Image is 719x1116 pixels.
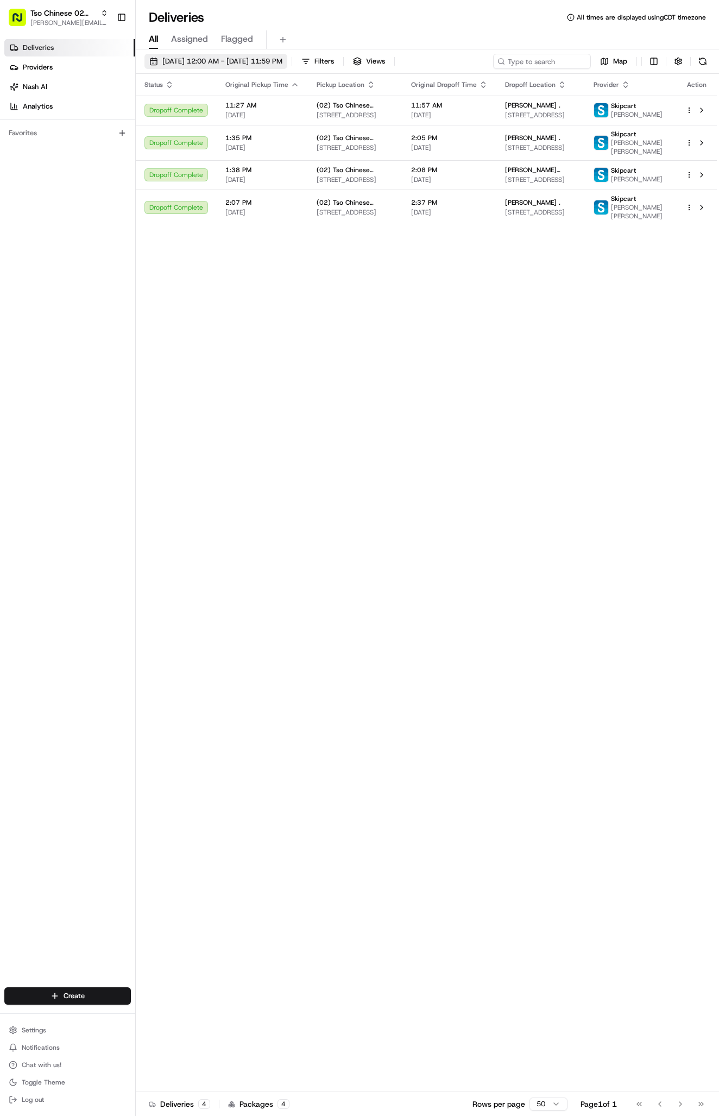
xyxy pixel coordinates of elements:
[4,1075,131,1090] button: Toggle Theme
[171,33,208,46] span: Assigned
[221,33,253,46] span: Flagged
[151,168,173,177] span: [DATE]
[225,208,299,217] span: [DATE]
[87,238,179,258] a: 💻API Documentation
[613,56,627,66] span: Map
[11,11,33,33] img: Nash
[594,136,608,150] img: profile_skipcart_partner.png
[22,243,83,254] span: Knowledge Base
[23,102,53,111] span: Analytics
[225,198,299,207] span: 2:07 PM
[11,187,28,209] img: Wisdom Oko
[411,80,477,89] span: Original Dropoff Time
[34,198,116,206] span: Wisdom [PERSON_NAME]
[594,200,608,215] img: profile_skipcart_partner.png
[611,203,668,220] span: [PERSON_NAME] [PERSON_NAME]
[472,1099,525,1109] p: Rows per page
[317,134,394,142] span: (02) Tso Chinese Takeout & Delivery [GEOGRAPHIC_DATA]
[103,243,174,254] span: API Documentation
[30,8,96,18] button: Tso Chinese 02 Arbor
[4,78,135,96] a: Nash AI
[225,80,288,89] span: Original Pickup Time
[505,198,560,207] span: [PERSON_NAME] .
[411,101,488,110] span: 11:57 AM
[4,59,135,76] a: Providers
[225,166,299,174] span: 1:38 PM
[505,166,576,174] span: [PERSON_NAME][GEOGRAPHIC_DATA]
[505,111,576,119] span: [STREET_ADDRESS]
[317,198,394,207] span: (02) Tso Chinese Takeout & Delivery [GEOGRAPHIC_DATA]
[225,101,299,110] span: 11:27 AM
[4,987,131,1005] button: Create
[22,1026,46,1035] span: Settings
[149,33,158,46] span: All
[411,208,488,217] span: [DATE]
[317,101,394,110] span: (02) Tso Chinese Takeout & Delivery [GEOGRAPHIC_DATA]
[4,1040,131,1055] button: Notifications
[144,80,163,89] span: Status
[611,194,636,203] span: Skipcart
[505,175,576,184] span: [STREET_ADDRESS]
[23,43,54,53] span: Deliveries
[493,54,591,69] input: Type to search
[77,269,131,278] a: Powered byPylon
[225,175,299,184] span: [DATE]
[317,143,394,152] span: [STREET_ADDRESS]
[22,198,30,207] img: 1736555255976-a54dd68f-1ca7-489b-9aae-adbdc363a1c4
[505,143,576,152] span: [STREET_ADDRESS]
[4,1023,131,1038] button: Settings
[366,56,385,66] span: Views
[49,115,149,123] div: We're available if you need us!
[317,208,394,217] span: [STREET_ADDRESS]
[145,168,149,177] span: •
[23,62,53,72] span: Providers
[34,168,143,177] span: [PERSON_NAME] (Store Manager)
[317,175,394,184] span: [STREET_ADDRESS]
[577,13,706,22] span: All times are displayed using CDT timezone
[411,166,488,174] span: 2:08 PM
[594,80,619,89] span: Provider
[11,244,20,253] div: 📗
[64,991,85,1001] span: Create
[611,130,636,138] span: Skipcart
[92,244,100,253] div: 💻
[225,134,299,142] span: 1:35 PM
[11,141,70,150] div: Past conversations
[695,54,710,69] button: Refresh
[505,208,576,217] span: [STREET_ADDRESS]
[4,39,135,56] a: Deliveries
[314,56,334,66] span: Filters
[348,54,390,69] button: Views
[4,98,135,115] a: Analytics
[11,158,28,175] img: Antonia (Store Manager)
[685,80,708,89] div: Action
[28,70,179,81] input: Clear
[149,1099,210,1109] div: Deliveries
[11,43,198,61] p: Welcome 👋
[411,111,488,119] span: [DATE]
[228,1099,289,1109] div: Packages
[7,238,87,258] a: 📗Knowledge Base
[49,104,178,115] div: Start new chat
[611,138,668,156] span: [PERSON_NAME] [PERSON_NAME]
[317,166,394,174] span: (02) Tso Chinese Takeout & Delivery [GEOGRAPHIC_DATA]
[118,198,122,206] span: •
[108,269,131,278] span: Pylon
[4,1057,131,1073] button: Chat with us!
[225,111,299,119] span: [DATE]
[611,102,636,110] span: Skipcart
[22,1061,61,1069] span: Chat with us!
[594,103,608,117] img: profile_skipcart_partner.png
[595,54,632,69] button: Map
[277,1099,289,1109] div: 4
[611,175,663,184] span: [PERSON_NAME]
[162,56,282,66] span: [DATE] 12:00 AM - [DATE] 11:59 PM
[23,104,42,123] img: 8571987876998_91fb9ceb93ad5c398215_72.jpg
[411,198,488,207] span: 2:37 PM
[297,54,339,69] button: Filters
[4,1092,131,1107] button: Log out
[168,139,198,152] button: See all
[225,143,299,152] span: [DATE]
[505,101,560,110] span: [PERSON_NAME] .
